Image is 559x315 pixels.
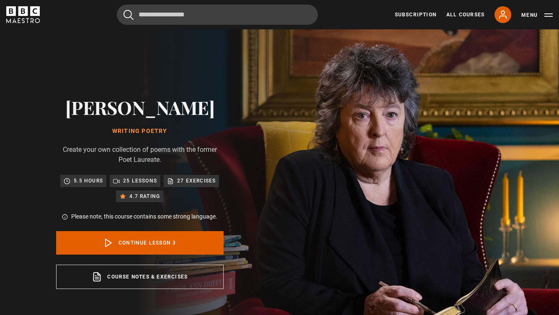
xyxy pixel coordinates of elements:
h2: [PERSON_NAME] [56,96,224,118]
input: Search [117,5,318,25]
p: Create your own collection of poems with the former Poet Laureate. [56,145,224,165]
a: Course notes & exercises [56,265,224,289]
p: 25 lessons [123,177,157,185]
svg: BBC Maestro [6,6,40,23]
p: 27 exercises [177,177,216,185]
p: Please note, this course contains some strong language. [71,212,217,221]
a: All Courses [446,11,484,18]
button: Toggle navigation [521,11,553,19]
p: 4.7 rating [129,192,160,200]
h1: Writing Poetry [56,128,224,135]
a: Continue lesson 3 [56,231,224,255]
p: 5.5 hours [74,177,103,185]
button: Submit the search query [124,10,134,20]
a: Subscription [395,11,436,18]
